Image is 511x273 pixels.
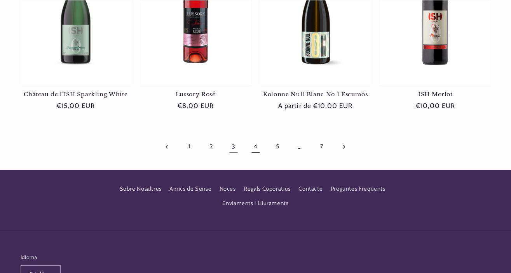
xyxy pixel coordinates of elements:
[298,182,323,196] a: Contacte
[169,182,211,196] a: Amics de Sense
[244,182,291,196] a: Regals Coporatius
[21,91,131,98] a: Château de l'ISH Sparkling White
[331,182,385,196] a: Preguntes Freqüents
[246,138,264,156] a: Pàgina 4
[291,138,309,156] span: …
[225,138,242,156] a: Pàgina 3
[21,253,61,261] h2: Idioma
[312,138,330,156] a: Pàgina 7
[159,138,176,156] a: Pàgina anterior
[120,184,162,196] a: Sobre Nosaltres
[220,182,236,196] a: Noces
[202,138,220,156] a: Pàgina 2
[140,91,251,98] a: Lussory Rosé
[335,138,352,156] a: Pàgina següent
[269,138,286,156] a: Pàgina 5
[380,91,491,98] a: ISH Merlot
[180,138,198,156] a: Pàgina 1
[21,138,491,156] nav: Paginació
[222,196,288,210] a: Enviaments i Lliuraments
[260,91,371,98] a: Kolonne Null Blanc No 1 Escumós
